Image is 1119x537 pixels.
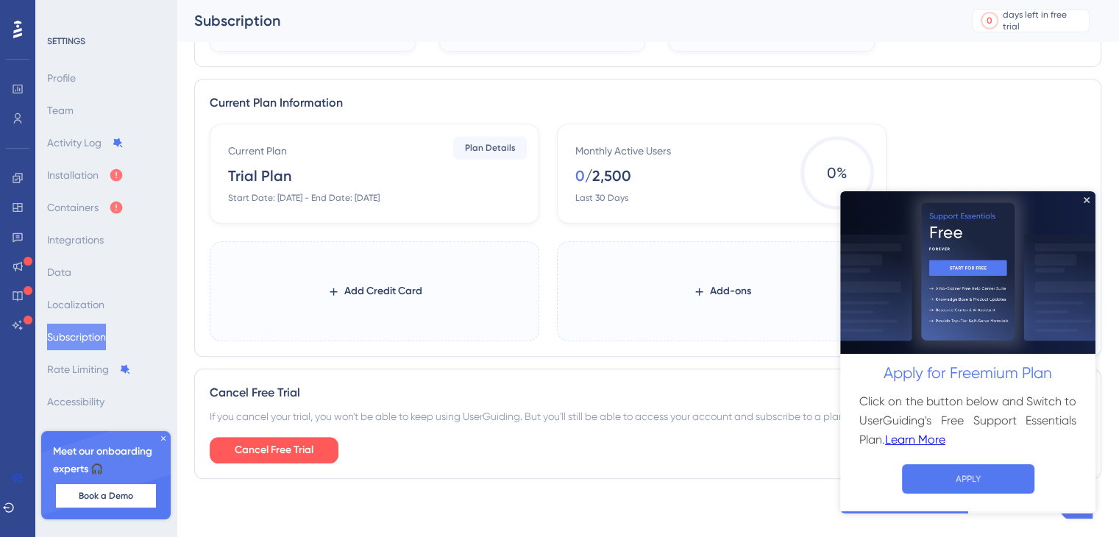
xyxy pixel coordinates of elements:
[4,9,31,35] img: launcher-image-alternative-text
[47,194,124,221] button: Containers
[53,443,159,478] span: Meet our onboarding experts 🎧
[228,166,291,186] div: Trial Plan
[62,273,194,302] button: APPLY
[344,282,422,300] span: Add Credit Card
[235,441,313,459] span: Cancel Free Trial
[210,94,1086,112] div: Current Plan Information
[304,278,446,305] button: Add Credit Card
[19,201,236,258] h3: Click on the button below and Switch to UserGuiding's Free Support Essentials Plan.
[585,166,631,186] div: / 2,500
[575,192,628,204] div: Last 30 Days
[1003,9,1084,32] div: days left in free trial
[465,142,516,154] span: Plan Details
[194,10,935,31] div: Subscription
[47,259,71,285] button: Data
[453,136,527,160] button: Plan Details
[47,65,76,91] button: Profile
[47,388,104,415] button: Accessibility
[47,35,166,47] div: SETTINGS
[45,239,105,258] a: Learn More
[244,6,249,12] div: Close Preview
[12,170,244,195] h2: Apply for Freemium Plan
[228,142,287,160] div: Current Plan
[47,324,106,350] button: Subscription
[987,15,992,26] div: 0
[79,490,133,502] span: Book a Demo
[47,291,104,318] button: Localization
[210,437,338,463] button: Cancel Free Trial
[575,166,585,186] div: 0
[575,142,671,160] div: Monthly Active Users
[210,384,1086,402] div: Cancel Free Trial
[228,192,380,204] div: Start Date: [DATE] - End Date: [DATE]
[47,97,74,124] button: Team
[800,136,874,210] span: 0 %
[47,162,124,188] button: Installation
[710,282,751,300] span: Add-ons
[56,484,156,508] button: Book a Demo
[47,227,104,253] button: Integrations
[47,129,124,156] button: Activity Log
[47,356,131,383] button: Rate Limiting
[669,278,775,305] button: Add-ons
[210,408,1086,425] div: If you cancel your trial, you won't be able to keep using UserGuiding. But you'll still be able t...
